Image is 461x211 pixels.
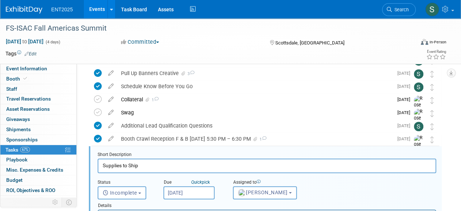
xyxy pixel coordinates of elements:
span: Travel Reservations [6,96,51,102]
span: 1 [151,98,159,102]
a: Search [382,3,416,16]
div: Additional Lead Qualification Questions [117,120,393,132]
a: Sponsorships [0,135,76,145]
body: Rich Text Area. Press ALT-0 for help. [4,3,333,170]
button: Committed [118,38,162,46]
span: Incomplete [103,190,137,196]
span: Staff [6,86,17,92]
i: Move task [430,71,434,78]
span: Attachments [6,198,45,203]
a: Quickpick [190,179,211,185]
a: Giveaways [0,114,76,124]
i: Quick [191,180,202,185]
button: Incomplete [98,186,146,199]
span: Budget [6,177,23,183]
span: 15 [37,198,45,203]
i: Booth reservation complete [23,77,27,81]
span: Misc. Expenses & Credits [6,167,63,173]
td: Toggle Event Tabs [62,198,77,207]
div: Event Rating [426,50,446,54]
span: Scottsdale, [GEOGRAPHIC_DATA] [275,40,344,46]
span: ENT2025 [51,7,73,12]
span: Giveaways [6,116,30,122]
td: Personalize Event Tab Strip [49,198,62,207]
span: [DATE] [397,84,414,89]
p: Buy Table Cover 40" tall, 30” in diameter, starbase table Cocktail Table Drape Monitor & Laptop (... [4,3,333,170]
a: Budget [0,175,76,185]
span: [DATE] [397,97,414,102]
img: Rose Bodin [414,109,425,134]
input: Name of task or a short description [98,159,436,173]
a: Attachments15 [0,196,76,206]
a: Asset Reservations [0,104,76,114]
a: edit [105,122,117,129]
div: Due [163,179,222,186]
a: Edit [24,51,37,56]
img: Stephanie Silva [414,82,423,92]
span: (4 days) [45,40,60,44]
span: Event Information [6,66,47,71]
a: Travel Reservations [0,94,76,104]
a: Shipments [0,125,76,134]
img: Stephanie Silva [425,3,439,16]
span: ROI, Objectives & ROO [6,187,55,193]
img: Rose Bodin [414,135,425,161]
a: ROI, Objectives & ROO [0,185,76,195]
span: Shipments [6,126,31,132]
a: Staff [0,84,76,94]
span: 67% [20,147,30,152]
a: Misc. Expenses & Credits [0,165,76,175]
a: edit [105,83,117,90]
a: Tasks67% [0,145,76,155]
div: FS-ISAC Fall Americas Summit [3,22,409,35]
a: Playbook [0,155,76,165]
span: Search [392,7,409,12]
i: Move task [430,97,434,104]
img: Stephanie Silva [414,69,423,79]
button: [PERSON_NAME] [233,186,297,199]
span: Tasks [5,147,30,153]
span: [DATE] [397,110,414,115]
a: edit [105,109,117,116]
span: Playbook [6,157,27,163]
a: edit [105,136,117,142]
input: Due Date [163,186,215,199]
span: Sponsorships [6,137,38,142]
span: 1 [258,137,267,142]
span: Booth [6,76,29,82]
div: Collateral [117,93,393,106]
i: Move task [430,84,434,91]
span: Asset Reservations [6,106,50,112]
span: [DATE] [397,123,414,128]
div: Schedule Know Before You Go [117,80,393,93]
div: Short Description [98,152,436,159]
img: Rose Bodin [414,95,425,121]
a: Event Information [0,64,76,74]
div: In-Person [429,39,446,45]
div: Booth Crawl Reception F & B [DATE] 5:30 PM – 6:30 PM [117,133,393,145]
img: ExhibitDay [6,6,42,13]
div: Status [98,179,152,186]
span: 3 [186,71,194,76]
i: Move task [430,136,434,143]
img: Stephanie Silva [414,122,423,131]
td: Tags [5,50,37,57]
span: to [21,39,28,44]
i: Move task [430,110,434,117]
div: Swag [117,106,393,119]
span: [DATE] [397,136,414,141]
img: Format-Inperson.png [421,39,428,45]
span: [DATE] [DATE] [5,38,44,45]
div: Details [98,199,436,210]
span: [PERSON_NAME] [238,189,288,195]
i: Move task [430,123,434,130]
div: Event Format [382,38,446,49]
a: edit [105,70,117,77]
span: [DATE] [397,71,414,76]
a: Booth [0,74,76,84]
div: Pull Up Banners Creative [117,67,393,79]
a: edit [105,96,117,103]
div: Assigned to [233,179,309,186]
